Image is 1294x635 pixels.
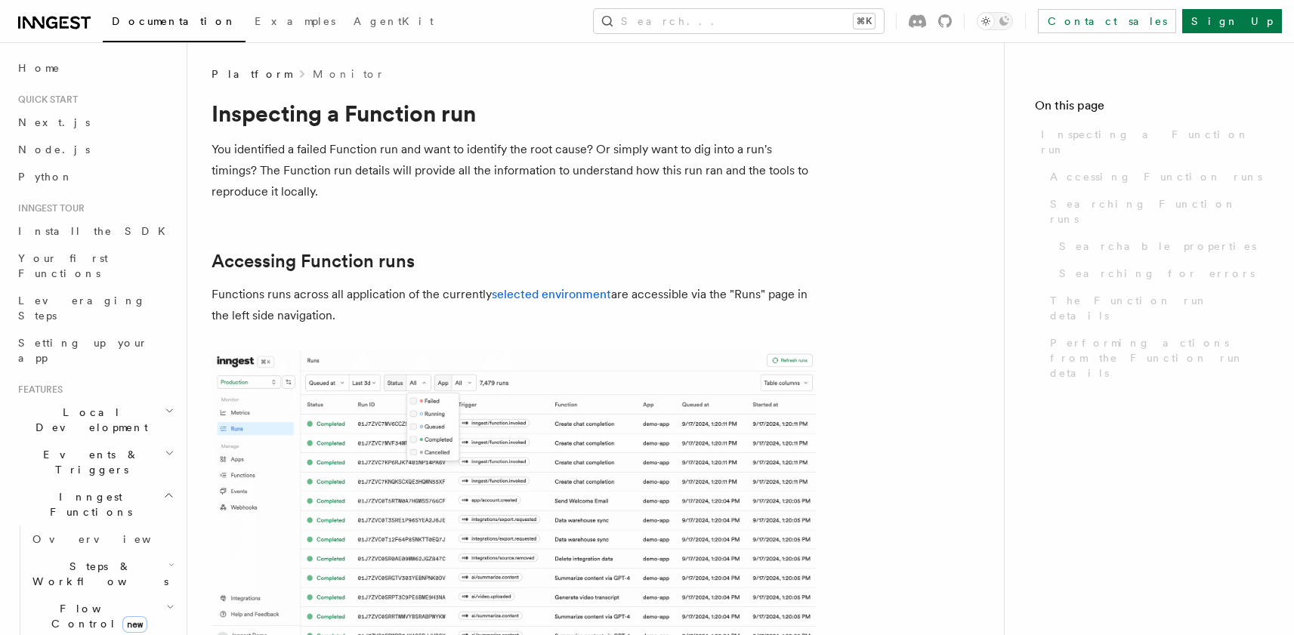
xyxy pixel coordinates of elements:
[1044,190,1264,233] a: Searching Function runs
[212,100,816,127] h1: Inspecting a Function run
[12,287,178,329] a: Leveraging Steps
[12,489,163,519] span: Inngest Functions
[1050,335,1264,381] span: Performing actions from the Function run details
[1044,163,1264,190] a: Accessing Function runs
[18,294,146,322] span: Leveraging Steps
[1053,260,1264,287] a: Searching for errors
[1050,196,1264,227] span: Searching Function runs
[212,251,415,272] a: Accessing Function runs
[1050,169,1262,184] span: Accessing Function runs
[977,12,1013,30] button: Toggle dark mode
[12,54,178,82] a: Home
[26,526,178,553] a: Overview
[12,447,165,477] span: Events & Triggers
[18,252,108,279] span: Your first Functions
[212,284,816,326] p: Functions runs across all application of the currently are accessible via the "Runs" page in the ...
[594,9,884,33] button: Search...⌘K
[212,139,816,202] p: You identified a failed Function run and want to identify the root cause? Or simply want to dig i...
[246,5,344,41] a: Examples
[26,601,166,631] span: Flow Control
[12,109,178,136] a: Next.js
[1044,287,1264,329] a: The Function run details
[1182,9,1282,33] a: Sign Up
[18,116,90,128] span: Next.js
[313,66,384,82] a: Monitor
[12,245,178,287] a: Your first Functions
[12,94,78,106] span: Quick start
[492,287,611,301] a: selected environment
[1038,9,1176,33] a: Contact sales
[18,143,90,156] span: Node.js
[1044,329,1264,387] a: Performing actions from the Function run details
[12,483,178,526] button: Inngest Functions
[354,15,434,27] span: AgentKit
[18,225,174,237] span: Install the SDK
[12,405,165,435] span: Local Development
[12,217,178,245] a: Install the SDK
[1050,293,1264,323] span: The Function run details
[12,399,178,441] button: Local Development
[32,533,188,545] span: Overview
[12,441,178,483] button: Events & Triggers
[26,559,168,589] span: Steps & Workflows
[12,384,63,396] span: Features
[255,15,335,27] span: Examples
[103,5,246,42] a: Documentation
[12,202,85,214] span: Inngest tour
[18,337,148,364] span: Setting up your app
[122,616,147,633] span: new
[1035,121,1264,163] a: Inspecting a Function run
[26,553,178,595] button: Steps & Workflows
[12,136,178,163] a: Node.js
[1035,97,1264,121] h4: On this page
[12,329,178,371] a: Setting up your app
[854,14,875,29] kbd: ⌘K
[1053,233,1264,260] a: Searchable properties
[1059,266,1255,281] span: Searching for errors
[344,5,443,41] a: AgentKit
[12,163,178,190] a: Python
[212,66,292,82] span: Platform
[1059,239,1256,254] span: Searchable properties
[112,15,236,27] span: Documentation
[1041,127,1264,157] span: Inspecting a Function run
[18,171,73,183] span: Python
[18,60,60,76] span: Home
